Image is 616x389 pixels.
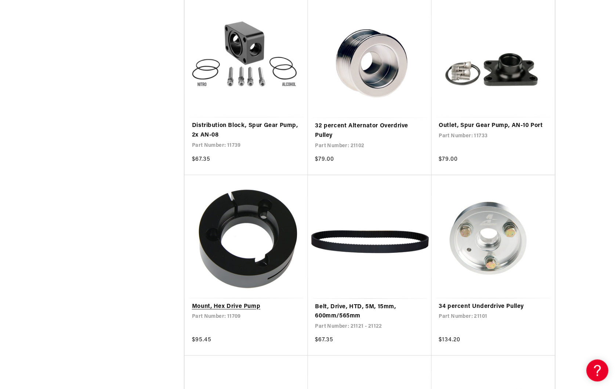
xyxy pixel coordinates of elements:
a: Belt, Drive, HTD, 5M, 15mm, 600mm/565mm [315,302,424,321]
a: Mount, Hex Drive Pump [192,302,301,312]
a: 32 percent Alternator Overdrive Pulley [315,121,424,140]
a: Distribution Block, Spur Gear Pump, 2x AN-08 [192,121,301,140]
a: 34 percent Underdrive Pulley [439,302,548,312]
a: Outlet, Spur Gear Pump, AN-10 Port [439,121,548,131]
